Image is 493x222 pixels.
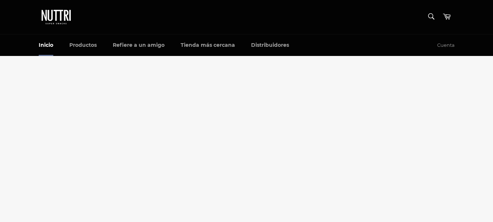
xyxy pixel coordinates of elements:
img: Nuttri [39,7,75,27]
a: Inicio [31,34,61,56]
a: Cuenta [434,35,458,56]
a: Productos [62,34,104,56]
a: Tienda más cercana [173,34,242,56]
a: Refiere a un amigo [105,34,172,56]
a: Distribuidores [244,34,296,56]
